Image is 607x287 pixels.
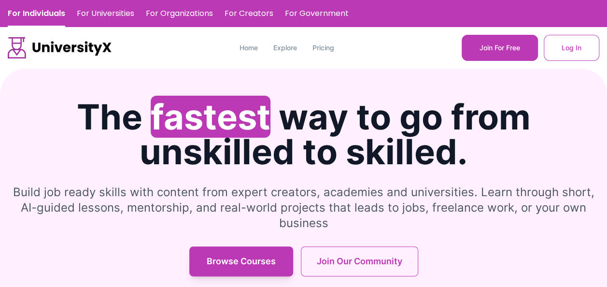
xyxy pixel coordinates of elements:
h1: The way to go from unskilled to skilled. [8,100,599,169]
button: Join Our Community [301,246,418,276]
a: Explore [273,43,297,53]
button: Join For Free [462,35,538,61]
button: Browse Courses [189,246,293,276]
button: Log In [544,35,599,61]
p: Build job ready skills with content from expert creators, academies and universities. Learn throu... [8,185,599,231]
span: fastest [151,96,270,138]
a: Pricing [312,43,334,53]
a: Home [240,43,258,53]
img: UniversityX [8,37,112,58]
